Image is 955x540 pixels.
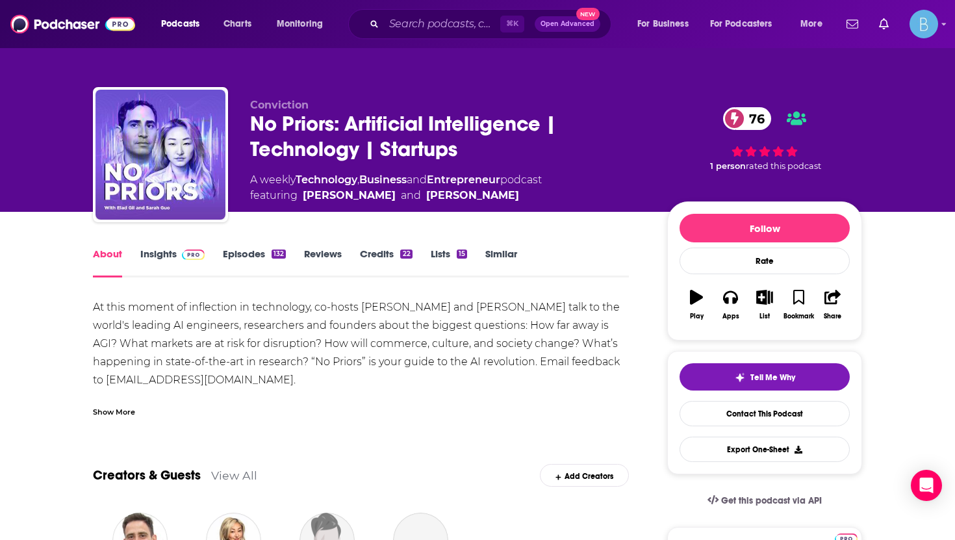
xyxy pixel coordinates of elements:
[10,12,135,36] img: Podchaser - Follow, Share and Rate Podcasts
[824,313,841,320] div: Share
[96,90,225,220] img: No Priors: Artificial Intelligence | Technology | Startups
[874,13,894,35] a: Show notifications dropdown
[426,188,519,203] a: Sarah Guo
[736,107,771,130] span: 76
[211,469,257,482] a: View All
[161,15,199,33] span: Podcasts
[628,14,705,34] button: open menu
[359,174,407,186] a: Business
[223,15,251,33] span: Charts
[910,10,938,38] img: User Profile
[93,467,201,483] a: Creators & Guests
[457,250,467,259] div: 15
[485,248,517,277] a: Similar
[680,401,850,426] a: Contact This Podcast
[721,495,822,506] span: Get this podcast via API
[791,14,839,34] button: open menu
[272,250,286,259] div: 132
[250,188,542,203] span: featuring
[431,248,467,277] a: Lists15
[304,248,342,277] a: Reviews
[750,372,795,383] span: Tell Me Why
[427,174,500,186] a: Entrepreneur
[816,281,850,328] button: Share
[722,313,739,320] div: Apps
[680,281,713,328] button: Play
[152,14,216,34] button: open menu
[540,464,629,487] div: Add Creators
[357,174,359,186] span: ,
[303,188,396,203] a: Elad Gil
[400,250,412,259] div: 22
[783,313,814,320] div: Bookmark
[215,14,259,34] a: Charts
[268,14,340,34] button: open menu
[667,99,862,180] div: 76 1 personrated this podcast
[140,248,205,277] a: InsightsPodchaser Pro
[384,14,500,34] input: Search podcasts, credits, & more...
[401,188,421,203] span: and
[910,10,938,38] span: Logged in as BLASTmedia
[748,281,782,328] button: List
[841,13,863,35] a: Show notifications dropdown
[910,10,938,38] button: Show profile menu
[182,250,205,260] img: Podchaser Pro
[250,172,542,203] div: A weekly podcast
[710,161,746,171] span: 1 person
[680,248,850,274] div: Rate
[723,107,771,130] a: 76
[735,372,745,383] img: tell me why sparkle
[710,15,772,33] span: For Podcasters
[782,281,815,328] button: Bookmark
[93,298,629,498] div: At this moment of inflection in technology, co-hosts [PERSON_NAME] and [PERSON_NAME] talk to the ...
[93,248,122,277] a: About
[576,8,600,20] span: New
[690,313,704,320] div: Play
[361,9,624,39] div: Search podcasts, credits, & more...
[680,363,850,391] button: tell me why sparkleTell Me Why
[500,16,524,32] span: ⌘ K
[535,16,600,32] button: Open AdvancedNew
[296,174,357,186] a: Technology
[277,15,323,33] span: Monitoring
[702,14,791,34] button: open menu
[746,161,821,171] span: rated this podcast
[680,214,850,242] button: Follow
[223,248,286,277] a: Episodes132
[800,15,822,33] span: More
[360,248,412,277] a: Credits22
[680,437,850,462] button: Export One-Sheet
[541,21,594,27] span: Open Advanced
[759,313,770,320] div: List
[407,174,427,186] span: and
[250,99,309,111] span: Conviction
[713,281,747,328] button: Apps
[637,15,689,33] span: For Business
[911,470,942,501] div: Open Intercom Messenger
[697,485,832,517] a: Get this podcast via API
